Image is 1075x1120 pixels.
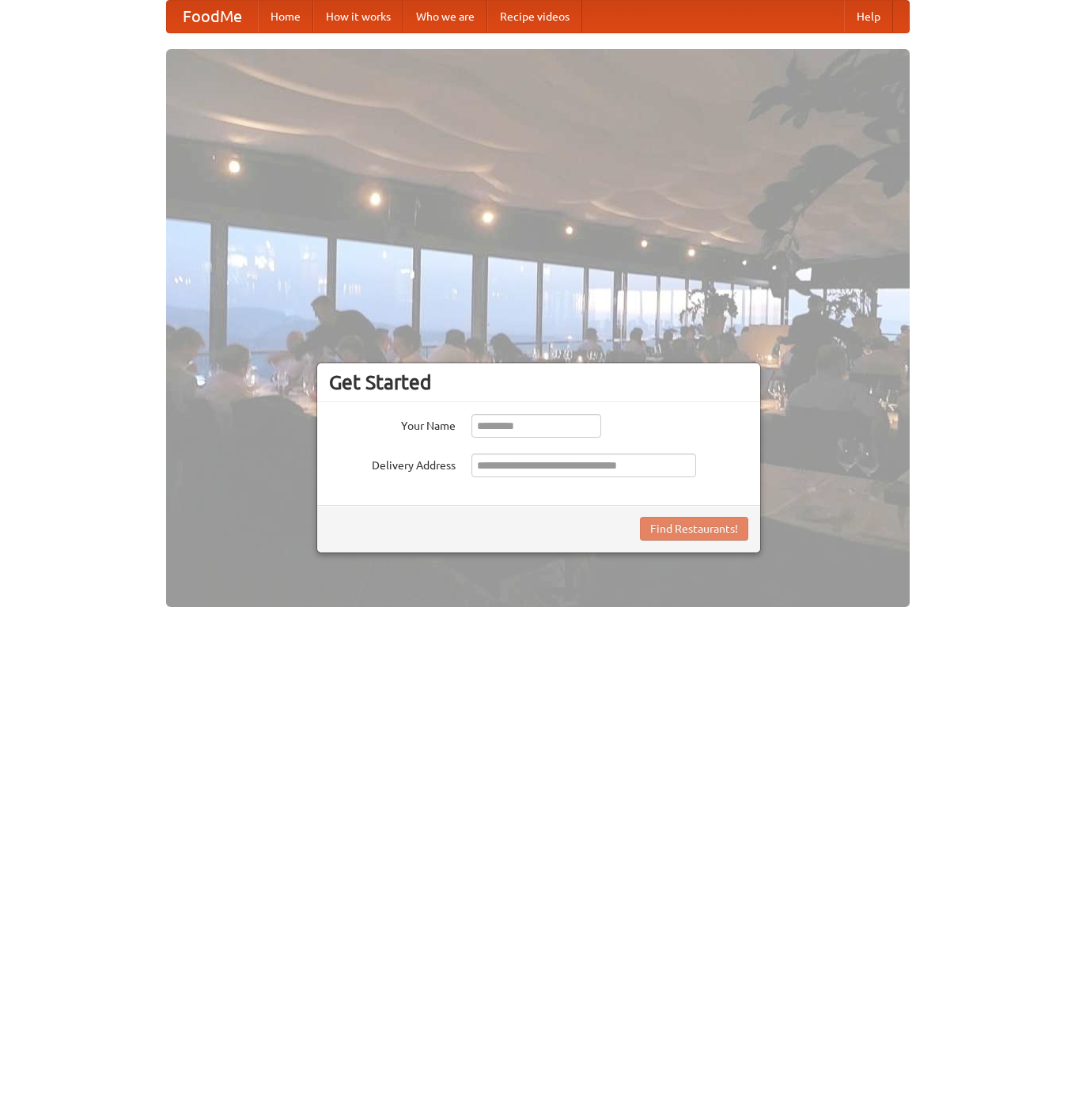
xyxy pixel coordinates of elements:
[487,1,582,32] a: Recipe videos
[313,1,403,32] a: How it works
[403,1,487,32] a: Who we are
[329,454,456,473] label: Delivery Address
[167,1,258,32] a: FoodMe
[329,414,456,434] label: Your Name
[640,517,748,541] button: Find Restaurants!
[844,1,893,32] a: Help
[258,1,313,32] a: Home
[329,370,748,394] h3: Get Started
